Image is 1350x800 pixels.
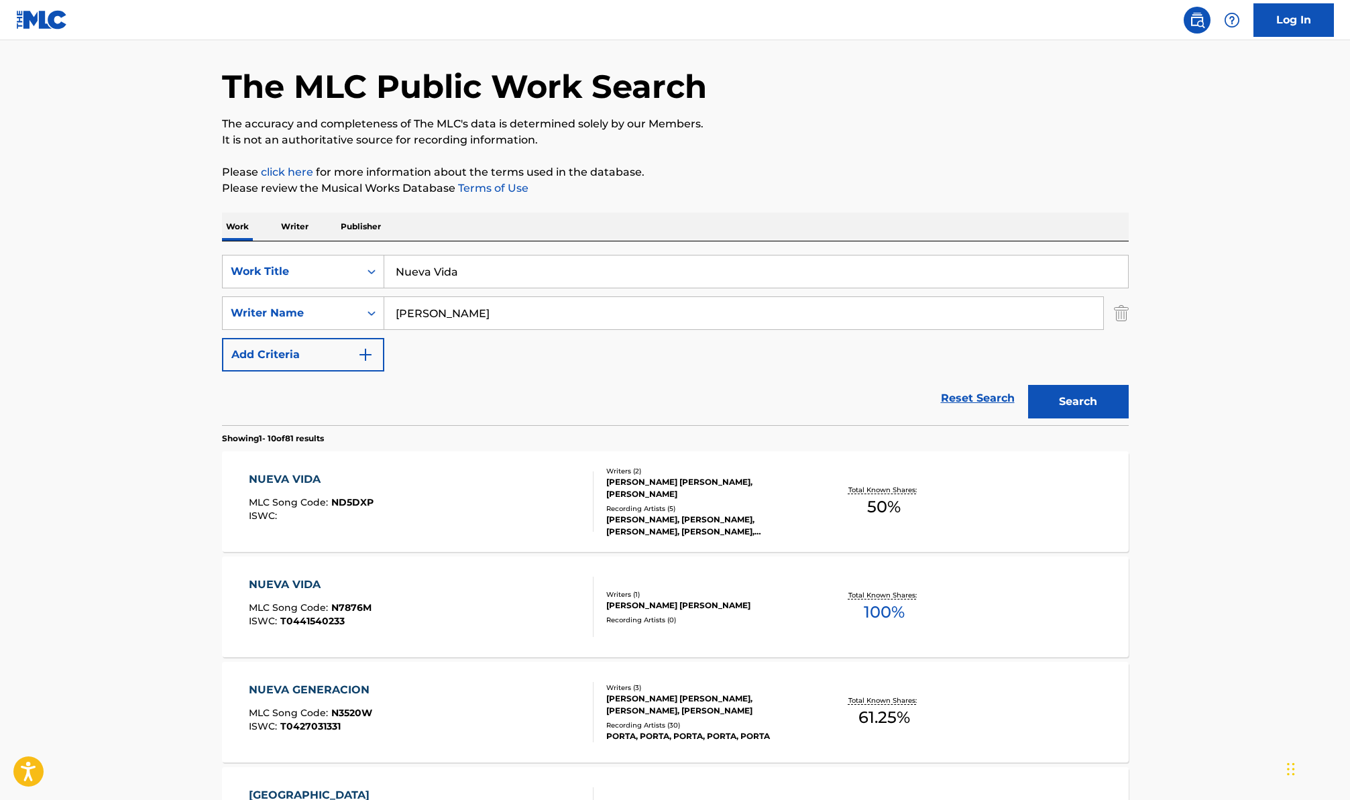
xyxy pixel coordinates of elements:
div: [PERSON_NAME] [PERSON_NAME], [PERSON_NAME], [PERSON_NAME] [606,693,809,717]
button: Search [1028,385,1129,418]
img: Delete Criterion [1114,296,1129,330]
button: Add Criteria [222,338,384,372]
a: Reset Search [934,384,1021,413]
div: Recording Artists ( 5 ) [606,504,809,514]
div: PORTA, PORTA, PORTA, PORTA, PORTA [606,730,809,742]
span: MLC Song Code : [249,602,331,614]
form: Search Form [222,255,1129,425]
a: Terms of Use [455,182,528,194]
img: help [1224,12,1240,28]
div: NUEVA GENERACION [249,682,376,698]
a: NUEVA GENERACIONMLC Song Code:N3520WISWC:T0427031331Writers (3)[PERSON_NAME] [PERSON_NAME], [PERS... [222,662,1129,762]
p: Showing 1 - 10 of 81 results [222,433,324,445]
span: 100 % [864,600,905,624]
span: N3520W [331,707,372,719]
p: Publisher [337,213,385,241]
div: NUEVA VIDA [249,577,372,593]
h1: The MLC Public Work Search [222,66,707,107]
span: ISWC : [249,615,280,627]
p: Total Known Shares: [848,485,920,495]
a: NUEVA VIDAMLC Song Code:ND5DXPISWC:Writers (2)[PERSON_NAME] [PERSON_NAME], [PERSON_NAME]Recording... [222,451,1129,552]
img: search [1189,12,1205,28]
a: Public Search [1184,7,1211,34]
p: It is not an authoritative source for recording information. [222,132,1129,148]
div: Writers ( 2 ) [606,466,809,476]
span: 61.25 % [858,705,910,730]
p: The accuracy and completeness of The MLC's data is determined solely by our Members. [222,116,1129,132]
span: T0427031331 [280,720,341,732]
img: MLC Logo [16,10,68,30]
p: Work [222,213,253,241]
span: ISWC : [249,720,280,732]
div: Writers ( 3 ) [606,683,809,693]
div: Widget de chat [1283,736,1350,800]
div: NUEVA VIDA [249,471,374,488]
a: Log In [1253,3,1334,37]
div: [PERSON_NAME] [PERSON_NAME] [606,599,809,612]
div: Arrastrar [1287,749,1295,789]
p: Total Known Shares: [848,590,920,600]
div: Help [1219,7,1245,34]
div: Recording Artists ( 0 ) [606,615,809,625]
span: ND5DXP [331,496,374,508]
a: NUEVA VIDAMLC Song Code:N7876MISWC:T0441540233Writers (1)[PERSON_NAME] [PERSON_NAME]Recording Art... [222,557,1129,657]
iframe: Chat Widget [1283,736,1350,800]
div: Work Title [231,264,351,280]
div: Recording Artists ( 30 ) [606,720,809,730]
p: Writer [277,213,313,241]
span: MLC Song Code : [249,496,331,508]
span: 50 % [867,495,901,519]
a: click here [261,166,313,178]
div: Writer Name [231,305,351,321]
div: [PERSON_NAME], [PERSON_NAME], [PERSON_NAME], [PERSON_NAME], [PERSON_NAME] [606,514,809,538]
div: [PERSON_NAME] [PERSON_NAME], [PERSON_NAME] [606,476,809,500]
p: Please for more information about the terms used in the database. [222,164,1129,180]
span: ISWC : [249,510,280,522]
p: Please review the Musical Works Database [222,180,1129,196]
img: 9d2ae6d4665cec9f34b9.svg [357,347,374,363]
p: Total Known Shares: [848,695,920,705]
span: N7876M [331,602,372,614]
span: T0441540233 [280,615,345,627]
span: MLC Song Code : [249,707,331,719]
div: Writers ( 1 ) [606,589,809,599]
